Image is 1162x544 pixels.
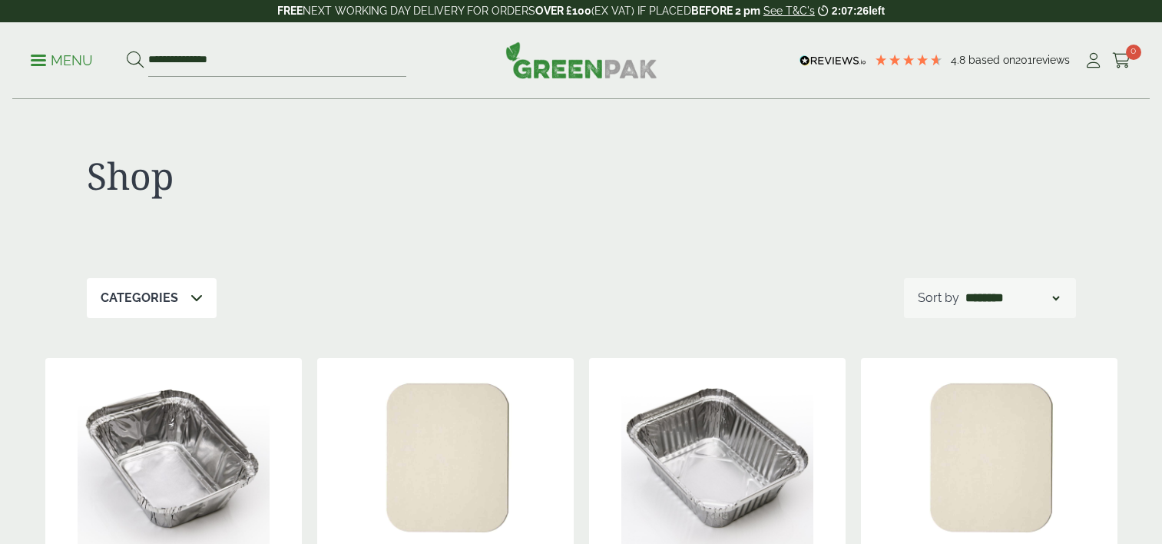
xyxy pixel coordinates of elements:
strong: FREE [277,5,303,17]
p: Sort by [918,289,959,307]
p: Menu [31,51,93,70]
span: 201 [1015,54,1032,66]
strong: OVER £100 [535,5,591,17]
a: 0 [1112,49,1131,72]
h1: Shop [87,154,581,198]
p: Categories [101,289,178,307]
span: reviews [1032,54,1070,66]
a: See T&C's [763,5,815,17]
strong: BEFORE 2 pm [691,5,760,17]
span: 4.8 [951,54,968,66]
span: Based on [968,54,1015,66]
span: 0 [1126,45,1141,60]
span: 2:07:26 [832,5,869,17]
img: REVIEWS.io [799,55,866,66]
i: Cart [1112,53,1131,68]
i: My Account [1084,53,1103,68]
select: Shop order [962,289,1062,307]
a: Menu [31,51,93,67]
img: GreenPak Supplies [505,41,657,78]
div: 4.79 Stars [874,53,943,67]
span: left [869,5,885,17]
